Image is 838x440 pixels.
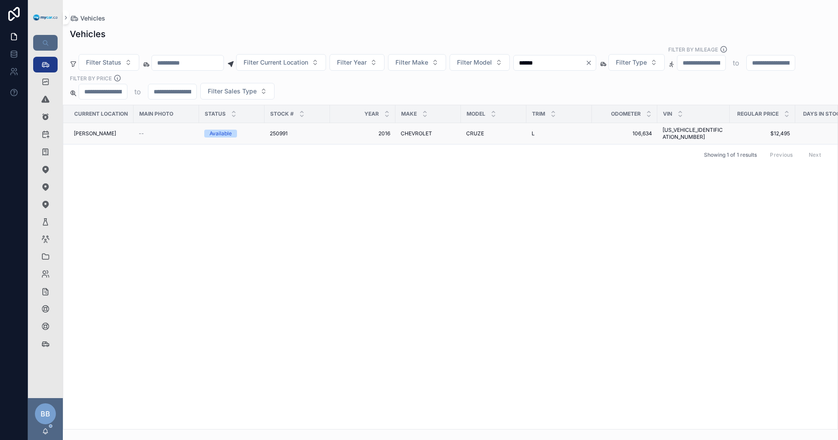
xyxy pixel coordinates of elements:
[79,54,139,71] button: Select Button
[735,130,790,137] a: $12,495
[330,54,385,71] button: Select Button
[337,58,367,67] span: Filter Year
[74,110,128,117] span: Current Location
[86,58,121,67] span: Filter Status
[209,130,232,137] div: Available
[134,86,141,97] p: to
[737,110,779,117] span: Regular Price
[74,130,128,137] a: [PERSON_NAME]
[139,110,173,117] span: Main Photo
[466,130,521,137] a: CRUZE
[532,130,587,137] a: L
[70,74,112,82] label: FILTER BY PRICE
[200,83,275,100] button: Select Button
[364,110,379,117] span: Year
[608,54,665,71] button: Select Button
[236,54,326,71] button: Select Button
[28,51,63,363] div: scrollable content
[457,58,492,67] span: Filter Model
[663,110,672,117] span: VIN
[33,14,58,21] img: App logo
[733,58,739,68] p: to
[467,110,485,117] span: Model
[611,110,641,117] span: Odometer
[388,54,446,71] button: Select Button
[401,110,417,117] span: Make
[401,130,432,137] span: CHEVROLET
[532,110,545,117] span: Trim
[74,130,116,137] span: [PERSON_NAME]
[668,45,718,53] label: Filter By Mileage
[270,110,294,117] span: Stock #
[704,151,757,158] span: Showing 1 of 1 results
[401,130,456,137] a: CHEVROLET
[585,59,596,66] button: Clear
[270,130,288,137] span: 250991
[616,58,647,67] span: Filter Type
[208,87,257,96] span: Filter Sales Type
[41,409,50,419] span: BB
[663,127,725,141] a: [US_VEHICLE_IDENTIFICATION_NUMBER]
[532,130,535,137] span: L
[270,130,325,137] a: 250991
[244,58,308,67] span: Filter Current Location
[395,58,428,67] span: Filter Make
[70,28,106,40] h1: Vehicles
[139,130,144,137] span: --
[70,14,105,23] a: Vehicles
[335,130,390,137] a: 2016
[80,14,105,23] span: Vehicles
[204,130,259,137] a: Available
[139,130,194,137] a: --
[205,110,226,117] span: Status
[466,130,484,137] span: CRUZE
[450,54,510,71] button: Select Button
[597,130,652,137] a: 106,634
